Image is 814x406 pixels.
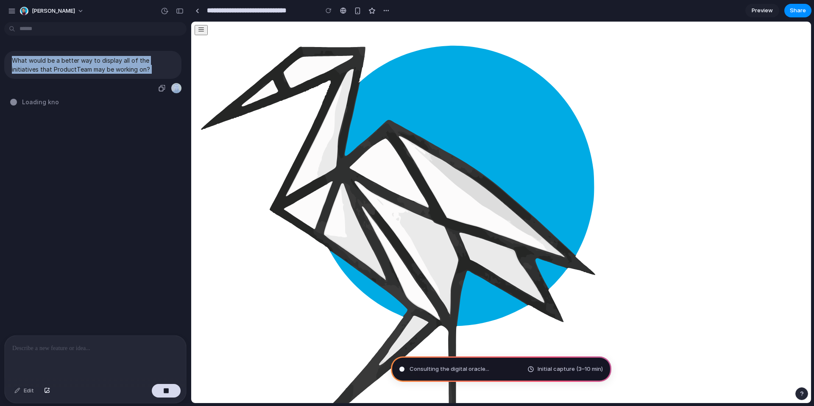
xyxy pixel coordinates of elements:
p: What would be a better way to display all of the initiatives that ProductTeam may be working on? [12,56,174,74]
span: Initial capture (3–10 min) [538,365,603,373]
span: Share [790,6,806,15]
span: Consulting the digital oracle ... [410,365,489,373]
button: [PERSON_NAME] [17,4,88,18]
span: [PERSON_NAME] [32,7,75,15]
button: Open menu [3,3,17,14]
button: Share [784,4,811,17]
a: Preview [745,4,779,17]
span: Preview [752,6,773,15]
span: Loading kno [22,97,59,106]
